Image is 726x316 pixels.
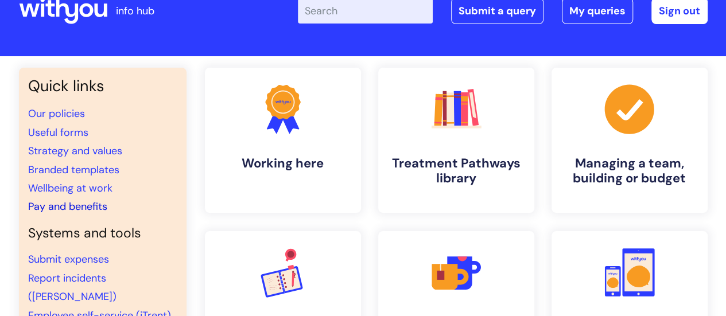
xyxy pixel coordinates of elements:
a: Our policies [28,107,85,120]
h3: Quick links [28,77,177,95]
h4: Working here [214,156,352,171]
a: Report incidents ([PERSON_NAME]) [28,271,117,303]
a: Useful forms [28,126,88,139]
h4: Systems and tools [28,225,177,241]
a: Submit expenses [28,252,109,266]
a: Pay and benefits [28,200,107,213]
h4: Treatment Pathways library [387,156,525,186]
a: Managing a team, building or budget [552,68,708,213]
a: Branded templates [28,163,119,177]
a: Strategy and values [28,144,122,158]
p: info hub [116,2,154,20]
a: Wellbeing at work [28,181,112,195]
a: Treatment Pathways library [378,68,534,213]
h4: Managing a team, building or budget [561,156,698,186]
a: Working here [205,68,361,213]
